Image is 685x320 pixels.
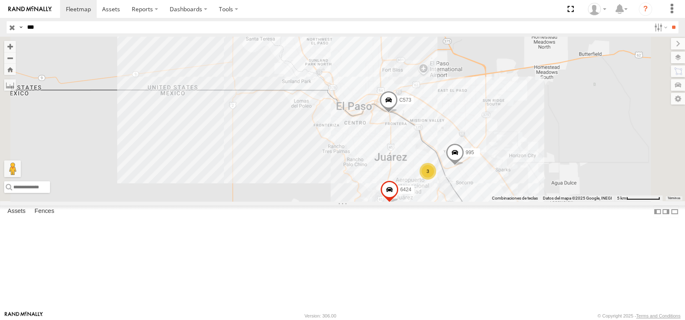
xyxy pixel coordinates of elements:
[615,195,662,201] button: Escala del mapa: 5 km por 77 píxeles
[670,205,679,217] label: Hide Summary Table
[671,93,685,105] label: Map Settings
[4,79,16,91] label: Measure
[400,186,411,192] span: 6424
[651,21,669,33] label: Search Filter Options
[597,313,680,318] div: © Copyright 2025 -
[653,205,662,217] label: Dock Summary Table to the Left
[5,312,43,320] a: Visit our Website
[639,2,652,16] i: ?
[662,205,670,217] label: Dock Summary Table to the Right
[8,6,52,12] img: rand-logo.svg
[636,313,680,318] a: Terms and Conditions
[4,160,21,177] button: Arrastra al hombrecito al mapa para abrir Street View
[585,3,609,15] div: Erick Ramirez
[3,206,30,217] label: Assets
[399,97,411,102] span: C573
[4,64,16,75] button: Zoom Home
[465,150,474,155] span: 995
[4,52,16,64] button: Zoom out
[304,313,336,318] div: Version: 306.00
[543,196,612,200] span: Datos del mapa ©2025 Google, INEGI
[419,163,436,180] div: 3
[667,196,680,200] a: Términos (se abre en una nueva pestaña)
[617,196,626,200] span: 5 km
[18,21,24,33] label: Search Query
[492,195,538,201] button: Combinaciones de teclas
[30,206,58,217] label: Fences
[4,41,16,52] button: Zoom in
